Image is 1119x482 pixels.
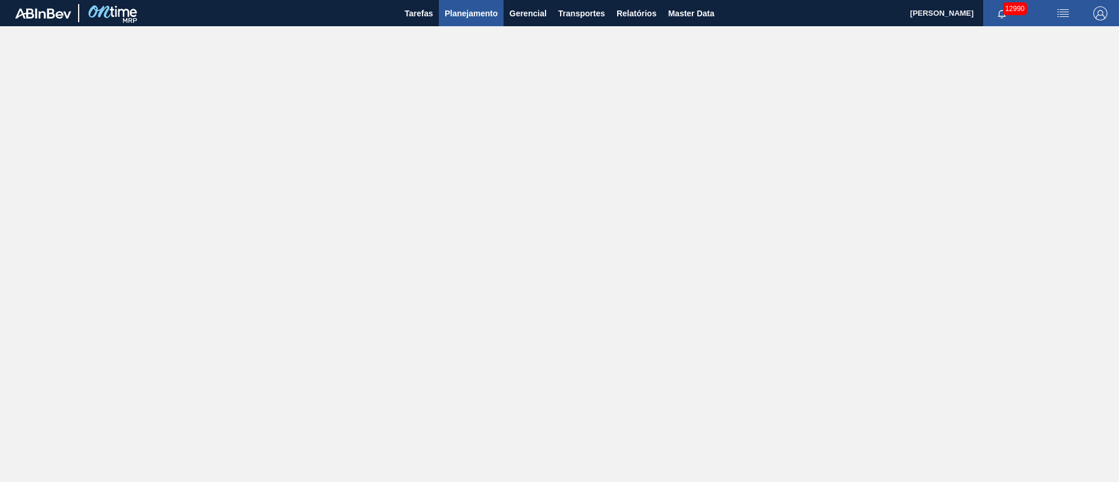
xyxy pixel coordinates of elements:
img: Logout [1093,6,1107,20]
span: Planejamento [445,6,498,20]
button: Notificações [983,5,1021,22]
span: Gerencial [509,6,547,20]
span: Transportes [558,6,605,20]
img: TNhmsLtSVTkK8tSr43FrP2fwEKptu5GPRR3wAAAABJRU5ErkJggg== [15,8,71,19]
span: Tarefas [404,6,433,20]
span: Master Data [668,6,714,20]
img: userActions [1056,6,1070,20]
span: Relatórios [617,6,656,20]
span: 12990 [1003,2,1027,15]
